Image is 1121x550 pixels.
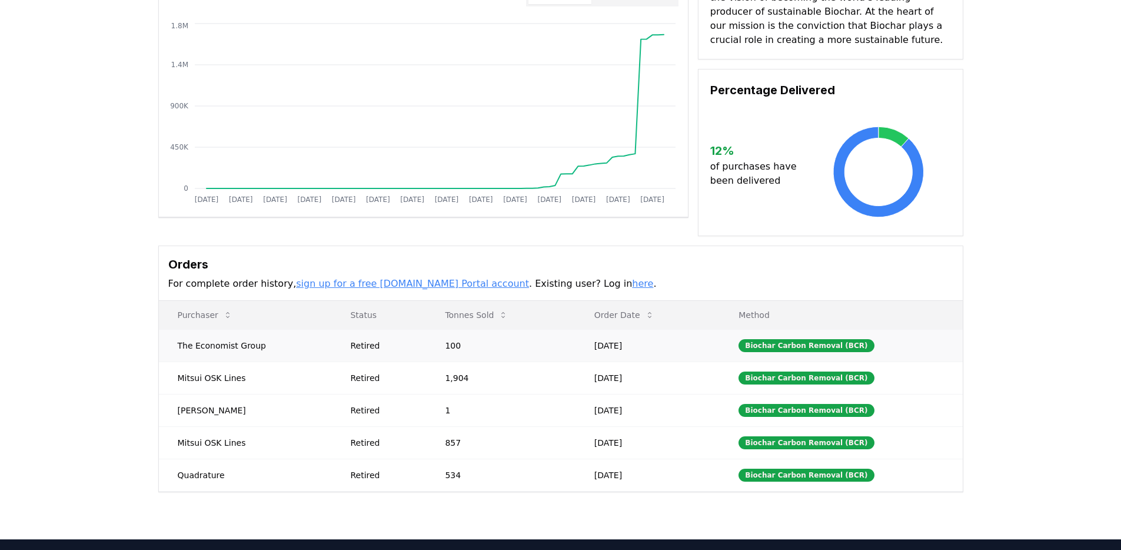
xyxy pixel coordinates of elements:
[710,160,806,188] p: of purchases have been delivered
[350,405,417,416] div: Retired
[606,196,630,204] tspan: [DATE]
[228,196,252,204] tspan: [DATE]
[571,196,596,204] tspan: [DATE]
[739,404,874,417] div: Biochar Carbon Removal (BCR)
[426,329,575,362] td: 100
[710,81,951,99] h3: Percentage Delivered
[434,196,458,204] tspan: [DATE]
[426,362,575,394] td: 1,904
[159,426,332,459] td: Mitsui OSK Lines
[171,61,188,69] tspan: 1.4M
[632,278,653,289] a: here
[296,278,529,289] a: sign up for a free [DOMAIN_NAME] Portal account
[341,309,417,321] p: Status
[263,196,287,204] tspan: [DATE]
[350,469,417,481] div: Retired
[435,303,517,327] button: Tonnes Sold
[159,394,332,426] td: [PERSON_NAME]
[576,362,720,394] td: [DATE]
[576,459,720,491] td: [DATE]
[710,142,806,160] h3: 12 %
[170,143,189,151] tspan: 450K
[426,426,575,459] td: 857
[168,303,242,327] button: Purchaser
[537,196,561,204] tspan: [DATE]
[585,303,664,327] button: Order Date
[576,394,720,426] td: [DATE]
[729,309,953,321] p: Method
[739,339,874,352] div: Biochar Carbon Removal (BCR)
[168,256,953,273] h3: Orders
[159,459,332,491] td: Quadrature
[739,436,874,449] div: Biochar Carbon Removal (BCR)
[576,329,720,362] td: [DATE]
[159,329,332,362] td: The Economist Group
[503,196,527,204] tspan: [DATE]
[576,426,720,459] td: [DATE]
[640,196,664,204] tspan: [DATE]
[400,196,424,204] tspan: [DATE]
[194,196,218,204] tspan: [DATE]
[297,196,321,204] tspan: [DATE]
[184,184,188,193] tspan: 0
[426,459,575,491] td: 534
[331,196,355,204] tspan: [DATE]
[739,469,874,482] div: Biochar Carbon Removal (BCR)
[468,196,493,204] tspan: [DATE]
[170,102,189,110] tspan: 900K
[350,372,417,384] div: Retired
[426,394,575,426] td: 1
[350,437,417,449] div: Retired
[350,340,417,352] div: Retired
[171,22,188,30] tspan: 1.8M
[159,362,332,394] td: Mitsui OSK Lines
[168,277,953,291] p: For complete order history, . Existing user? Log in .
[739,372,874,385] div: Biochar Carbon Removal (BCR)
[366,196,390,204] tspan: [DATE]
